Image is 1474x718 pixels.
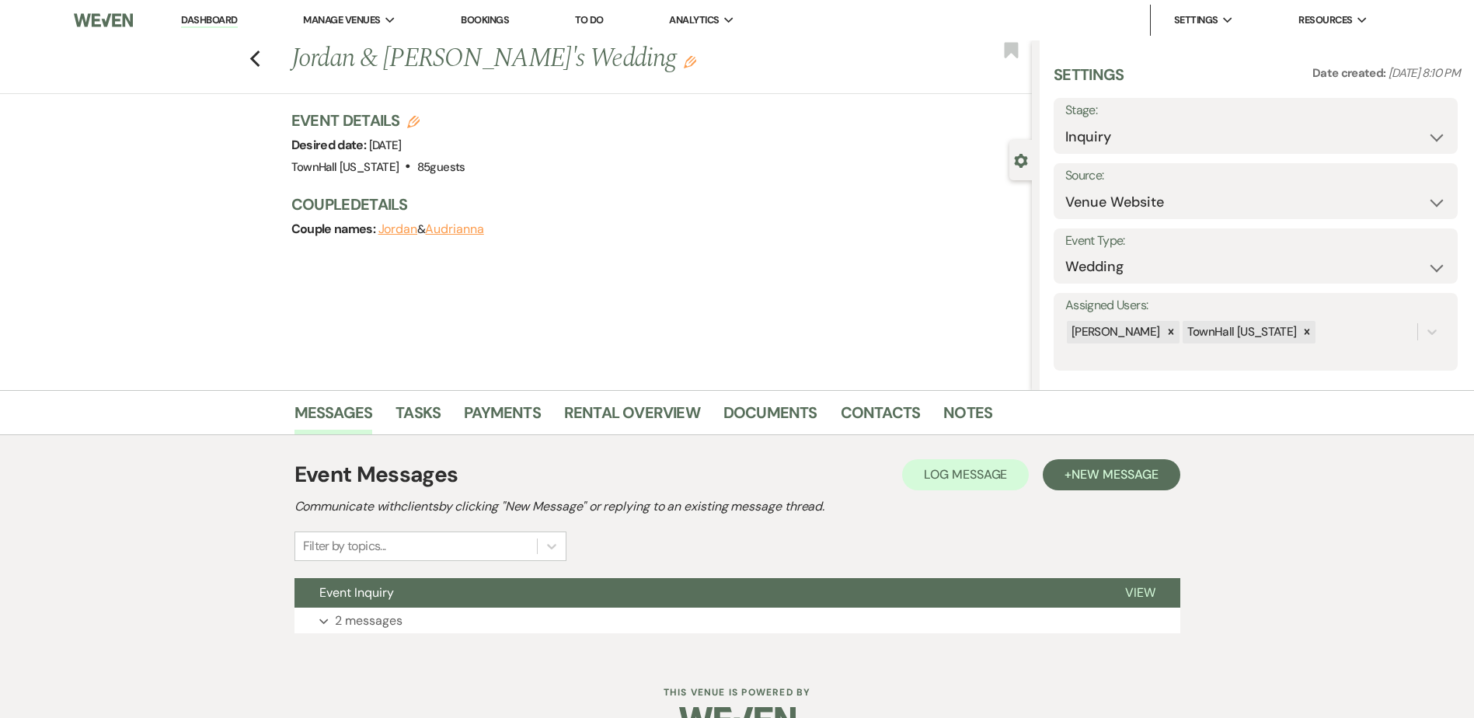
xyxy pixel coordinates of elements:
[294,608,1180,634] button: 2 messages
[291,40,878,78] h1: Jordan & [PERSON_NAME]'s Wedding
[74,4,133,37] img: Weven Logo
[291,159,399,175] span: TownHall [US_STATE]
[1312,65,1389,81] span: Date created:
[294,400,373,434] a: Messages
[303,537,386,556] div: Filter by topics...
[291,137,369,153] span: Desired date:
[1298,12,1352,28] span: Resources
[1174,12,1218,28] span: Settings
[1065,295,1446,317] label: Assigned Users:
[1054,64,1124,98] h3: Settings
[181,13,237,28] a: Dashboard
[294,578,1100,608] button: Event Inquiry
[378,223,418,235] button: Jordan
[1183,321,1299,343] div: TownHall [US_STATE]
[378,221,484,237] span: &
[464,400,541,434] a: Payments
[575,13,604,26] a: To Do
[461,13,509,26] a: Bookings
[1014,152,1028,167] button: Close lead details
[943,400,992,434] a: Notes
[303,12,380,28] span: Manage Venues
[291,110,465,131] h3: Event Details
[564,400,700,434] a: Rental Overview
[335,611,402,631] p: 2 messages
[1065,230,1446,253] label: Event Type:
[1067,321,1162,343] div: [PERSON_NAME]
[669,12,719,28] span: Analytics
[319,584,394,601] span: Event Inquiry
[425,223,483,235] button: Audrianna
[1065,99,1446,122] label: Stage:
[291,221,378,237] span: Couple names:
[291,193,1016,215] h3: Couple Details
[1043,459,1180,490] button: +New Message
[723,400,817,434] a: Documents
[1100,578,1180,608] button: View
[902,459,1029,490] button: Log Message
[294,458,458,491] h1: Event Messages
[1125,584,1155,601] span: View
[1065,165,1446,187] label: Source:
[1389,65,1460,81] span: [DATE] 8:10 PM
[684,54,696,68] button: Edit
[1072,466,1158,483] span: New Message
[841,400,921,434] a: Contacts
[417,159,465,175] span: 85 guests
[396,400,441,434] a: Tasks
[294,497,1180,516] h2: Communicate with clients by clicking "New Message" or replying to an existing message thread.
[924,466,1007,483] span: Log Message
[369,138,402,153] span: [DATE]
